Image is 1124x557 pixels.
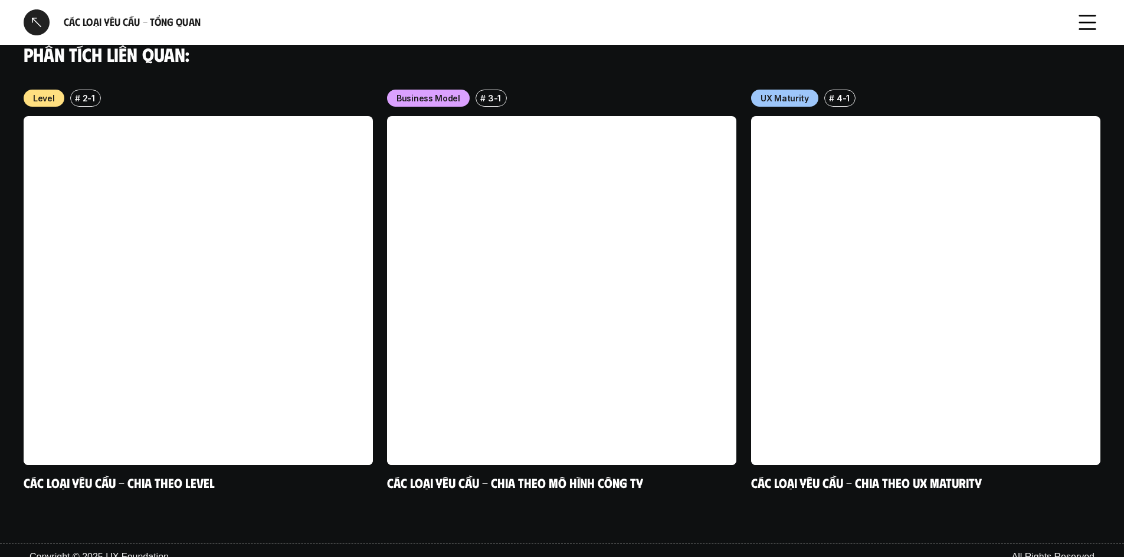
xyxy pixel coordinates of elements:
[488,92,501,104] p: 3-1
[75,94,80,103] h6: #
[24,43,1100,65] h4: Phân tích liên quan:
[64,15,1060,29] h6: Các loại yêu cầu - Tổng quan
[83,92,95,104] p: 2-1
[828,94,834,103] h6: #
[24,474,215,490] a: Các loại yêu cầu - Chia theo level
[837,92,850,104] p: 4-1
[396,92,460,104] p: Business Model
[480,94,486,103] h6: #
[33,92,55,104] p: Level
[387,474,643,490] a: Các loại yêu cầu - Chia theo mô hình công ty
[761,92,809,104] p: UX Maturity
[751,474,982,490] a: Các loại yêu cầu - Chia theo UX Maturity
